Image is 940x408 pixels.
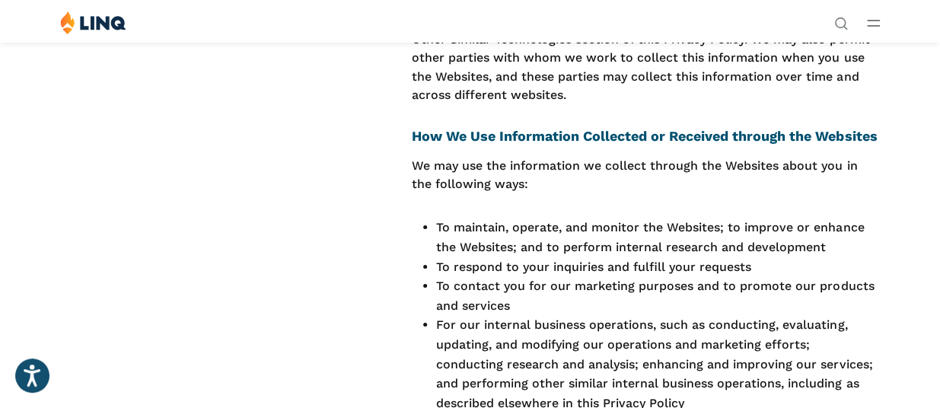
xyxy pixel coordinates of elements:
[412,157,880,194] p: We may use the information we collect through the Websites about you in the following ways:
[412,126,880,146] h3: How We Use Information Collected or Received through the Websites
[60,11,126,34] img: LINQ | K‑12 Software
[834,15,848,29] button: Open Search Bar
[436,257,880,277] li: To respond to your inquiries and fulfill your requests
[436,218,880,257] li: To maintain, operate, and monitor the Websites; to improve or enhance the Websites; and to perfor...
[867,14,880,31] button: Open Main Menu
[834,11,848,29] nav: Utility Navigation
[870,342,917,389] iframe: Chat Window
[436,276,880,315] li: To contact you for our marketing purposes and to promote our products and services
